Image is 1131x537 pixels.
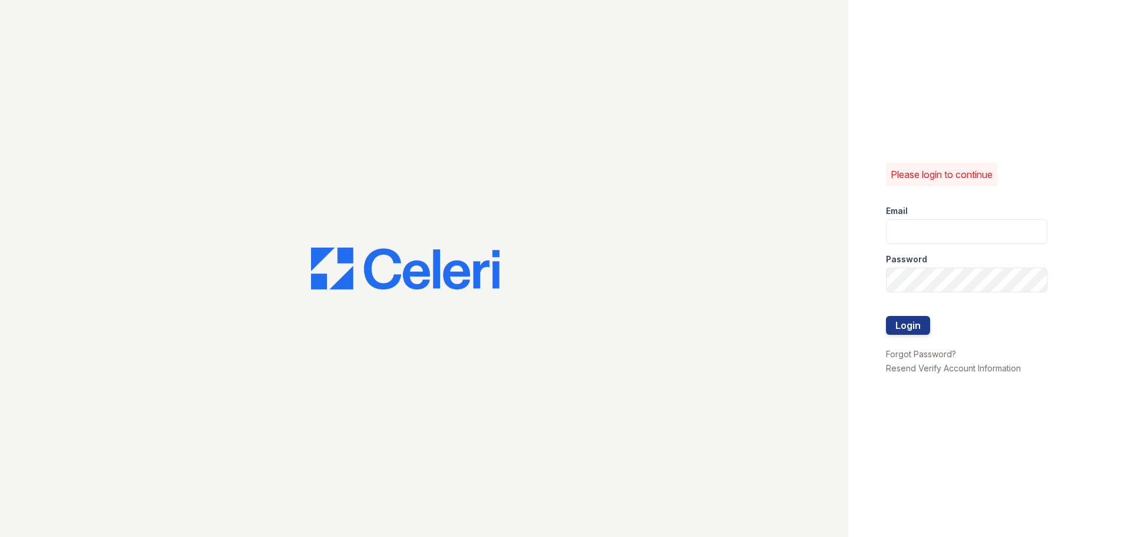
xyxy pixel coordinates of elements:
label: Email [886,205,908,217]
img: CE_Logo_Blue-a8612792a0a2168367f1c8372b55b34899dd931a85d93a1a3d3e32e68fde9ad4.png [311,248,500,290]
a: Resend Verify Account Information [886,363,1021,373]
a: Forgot Password? [886,349,956,359]
p: Please login to continue [891,167,993,182]
label: Password [886,253,927,265]
button: Login [886,316,930,335]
